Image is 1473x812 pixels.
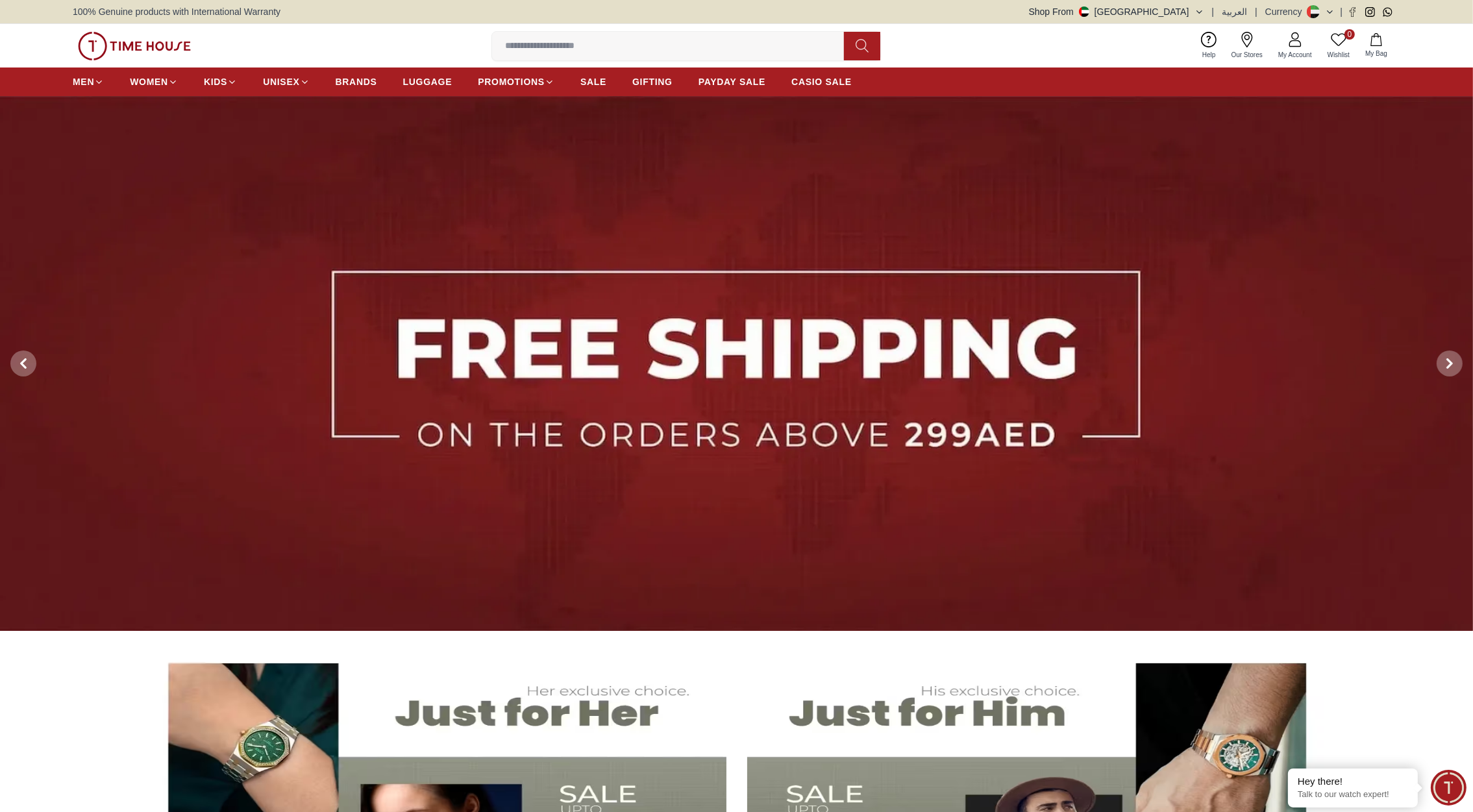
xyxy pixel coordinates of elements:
[1265,5,1307,18] div: Currency
[1212,5,1215,18] span: |
[1197,50,1221,60] span: Help
[1320,29,1357,62] a: 0Wishlist
[1383,7,1393,17] a: Whatsapp
[580,75,606,88] span: SALE
[1255,5,1257,18] span: |
[78,32,191,60] img: ...
[73,75,94,88] span: MEN
[1360,49,1393,58] span: My Bag
[130,70,178,93] a: WOMEN
[204,75,227,88] span: KIDS
[1357,31,1395,61] button: My Bag
[791,75,852,88] span: CASIO SALE
[632,75,673,88] span: GIFTING
[580,70,606,93] a: SALE
[1029,5,1204,18] button: Shop From[GEOGRAPHIC_DATA]
[699,70,765,93] a: PAYDAY SALE
[1194,29,1224,62] a: Help
[1298,789,1408,800] p: Talk to our watch expert!
[403,70,452,93] a: LUGGAGE
[1431,770,1467,806] div: Chat Widget
[699,75,765,88] span: PAYDAY SALE
[1348,7,1357,17] a: Facebook
[1365,7,1375,17] a: Instagram
[73,70,104,93] a: MEN
[73,5,280,18] span: 100% Genuine products with International Warranty
[478,75,545,88] span: PROMOTIONS
[632,70,673,93] a: GIFTING
[1340,5,1343,18] span: |
[1222,5,1247,18] button: العربية
[478,70,554,93] a: PROMOTIONS
[130,75,168,88] span: WOMEN
[1273,50,1317,60] span: My Account
[263,75,299,88] span: UNISEX
[1298,775,1408,788] div: Hey there!
[204,70,237,93] a: KIDS
[403,75,452,88] span: LUGGAGE
[791,70,852,93] a: CASIO SALE
[1079,6,1089,17] img: United Arab Emirates
[336,75,377,88] span: BRANDS
[263,70,309,93] a: UNISEX
[1226,50,1268,60] span: Our Stores
[1322,50,1355,60] span: Wishlist
[336,70,377,93] a: BRANDS
[1344,29,1355,40] span: 0
[1224,29,1270,62] a: Our Stores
